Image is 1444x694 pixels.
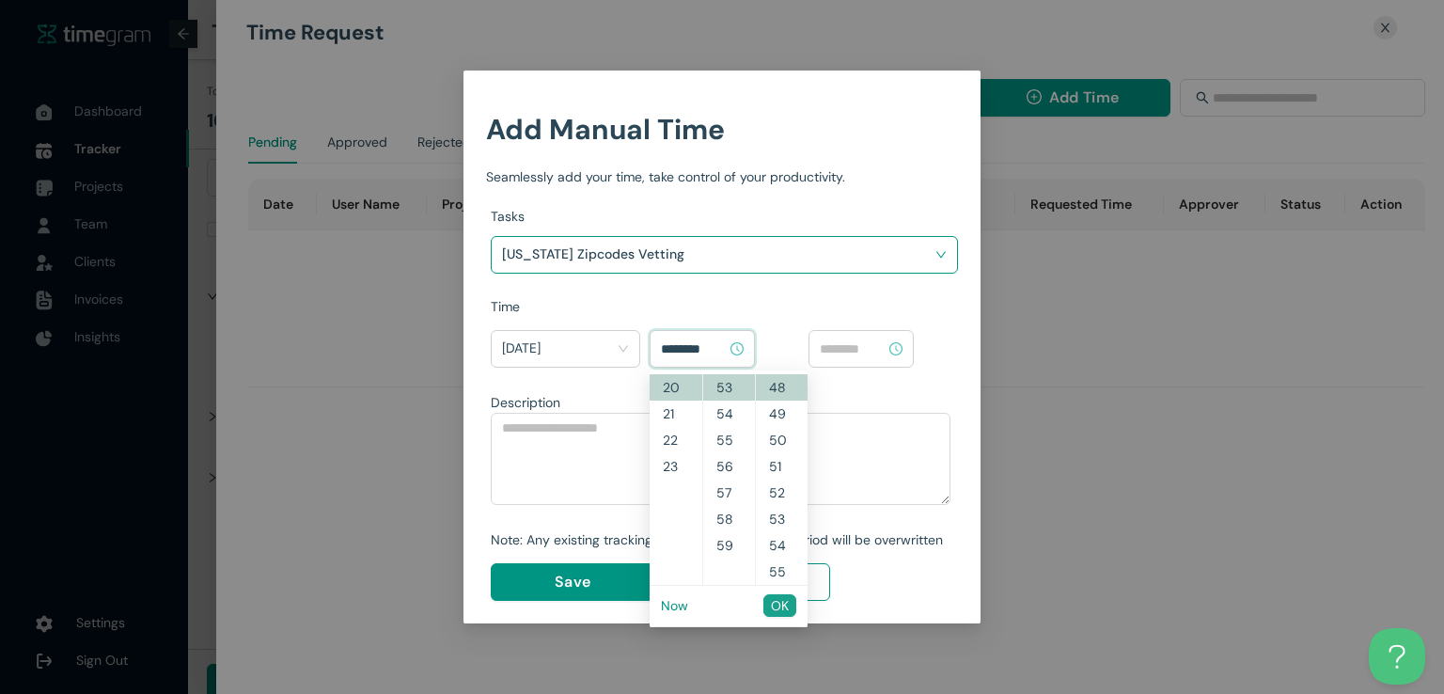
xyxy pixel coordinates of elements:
[703,453,755,480] div: 56
[486,107,958,151] h1: Add Manual Time
[756,374,808,401] div: 48
[502,334,629,364] span: Today
[491,206,958,227] div: Tasks
[486,166,958,187] div: Seamlessly add your time, take control of your productivity.
[703,532,755,559] div: 59
[650,401,702,427] div: 21
[756,401,808,427] div: 49
[703,480,755,506] div: 57
[491,563,654,601] button: Save
[703,374,755,401] div: 53
[763,594,796,617] button: OK
[703,427,755,453] div: 55
[555,570,590,593] span: Save
[1369,628,1425,685] iframe: Toggle Customer Support
[650,427,702,453] div: 22
[756,559,808,585] div: 55
[491,392,950,413] div: Description
[756,453,808,480] div: 51
[661,597,688,614] a: Now
[703,401,755,427] div: 54
[650,374,702,401] div: 20
[756,506,808,532] div: 53
[650,453,702,480] div: 23
[756,480,808,506] div: 52
[491,296,958,317] div: Time
[502,240,723,268] h1: [US_STATE] Zipcodes Vetting
[756,427,808,453] div: 50
[703,506,755,532] div: 58
[491,529,950,550] div: Note: Any existing tracking data for the selected period will be overwritten
[771,595,789,616] span: OK
[756,532,808,559] div: 54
